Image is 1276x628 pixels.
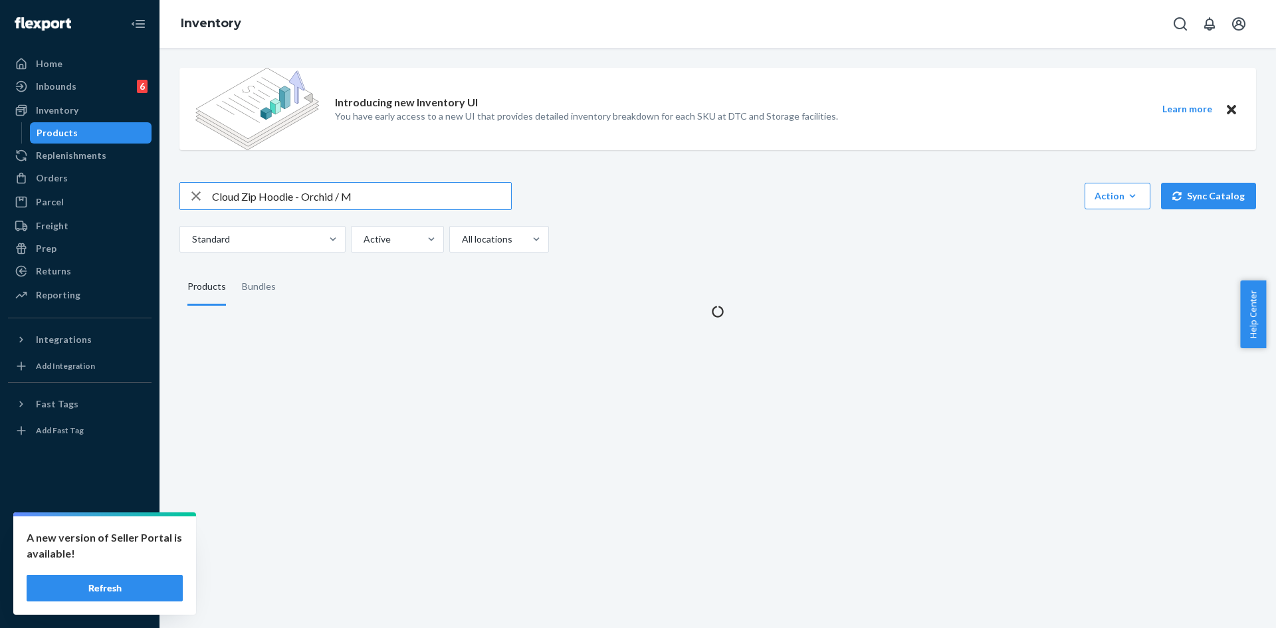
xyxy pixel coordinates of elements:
button: Open Search Box [1167,11,1194,37]
a: Products [30,122,152,144]
div: Replenishments [36,149,106,162]
ol: breadcrumbs [170,5,252,43]
p: A new version of Seller Portal is available! [27,530,183,562]
div: Home [36,57,62,70]
button: Open account menu [1225,11,1252,37]
p: You have early access to a new UI that provides detailed inventory breakdown for each SKU at DTC ... [335,110,838,123]
a: Replenishments [8,145,152,166]
div: Parcel [36,195,64,209]
button: Close [1223,101,1240,118]
a: Add Integration [8,356,152,377]
div: Inventory [36,104,78,117]
a: Reporting [8,284,152,306]
button: Action [1085,183,1150,209]
div: Prep [36,242,56,255]
a: Inventory [181,16,241,31]
button: Give Feedback [8,591,152,612]
a: Orders [8,167,152,189]
a: Settings [8,523,152,544]
button: Integrations [8,329,152,350]
div: Fast Tags [36,397,78,411]
button: Close Navigation [125,11,152,37]
div: Products [187,268,226,306]
div: Products [37,126,78,140]
button: Open notifications [1196,11,1223,37]
button: Help Center [1240,280,1266,348]
a: Talk to Support [8,546,152,567]
div: Action [1095,189,1140,203]
a: Home [8,53,152,74]
div: 6 [137,80,148,93]
div: Integrations [36,333,92,346]
a: Add Fast Tag [8,420,152,441]
div: Add Integration [36,360,95,371]
div: Reporting [36,288,80,302]
div: Freight [36,219,68,233]
a: Prep [8,238,152,259]
a: Help Center [8,568,152,589]
a: Parcel [8,191,152,213]
a: Freight [8,215,152,237]
img: new-reports-banner-icon.82668bd98b6a51aee86340f2a7b77ae3.png [195,68,319,150]
input: All locations [461,233,462,246]
a: Inventory [8,100,152,121]
p: Introducing new Inventory UI [335,95,478,110]
div: Bundles [242,268,276,306]
input: Search inventory by name or sku [212,183,511,209]
button: Learn more [1154,101,1220,118]
a: Inbounds6 [8,76,152,97]
input: Active [362,233,364,246]
button: Sync Catalog [1161,183,1256,209]
input: Standard [191,233,192,246]
button: Fast Tags [8,393,152,415]
button: Refresh [27,575,183,601]
a: Returns [8,261,152,282]
img: Flexport logo [15,17,71,31]
div: Add Fast Tag [36,425,84,436]
div: Orders [36,171,68,185]
div: Inbounds [36,80,76,93]
div: Returns [36,264,71,278]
